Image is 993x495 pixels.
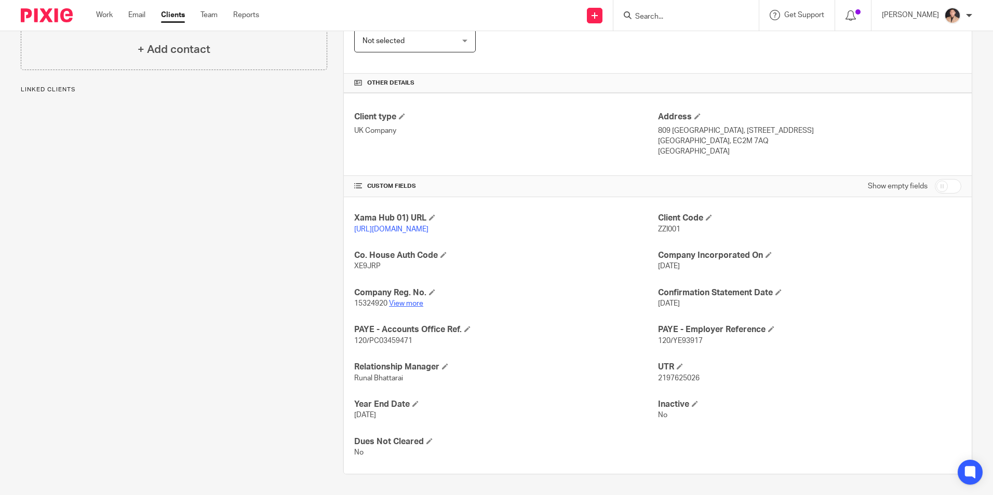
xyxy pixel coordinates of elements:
span: [DATE] [658,300,680,307]
span: Not selected [363,37,405,45]
img: Pixie [21,8,73,22]
p: [PERSON_NAME] [882,10,939,20]
h4: Inactive [658,399,961,410]
p: 809 [GEOGRAPHIC_DATA], [STREET_ADDRESS] [658,126,961,136]
span: Other details [367,79,414,87]
span: 120/PC03459471 [354,337,412,345]
h4: Dues Not Cleared [354,436,657,447]
span: Runal Bhattarai [354,375,403,382]
h4: PAYE - Employer Reference [658,324,961,335]
a: Work [96,10,113,20]
h4: CUSTOM FIELDS [354,182,657,190]
span: [DATE] [658,263,680,270]
h4: Xama Hub 01) URL [354,213,657,224]
span: [DATE] [354,411,376,419]
h4: Company Reg. No. [354,287,657,298]
p: [GEOGRAPHIC_DATA], EC2M 7AQ [658,136,961,146]
p: [GEOGRAPHIC_DATA] [658,146,961,157]
span: 2197625026 [658,375,700,382]
img: Nikhil%20(2).jpg [944,7,961,24]
span: Get Support [784,11,824,19]
label: Show empty fields [868,181,928,191]
span: XE9JRP [354,263,381,270]
h4: + Add contact [138,42,210,58]
span: No [354,449,364,456]
a: Reports [233,10,259,20]
h4: Client Code [658,213,961,224]
h4: Client type [354,112,657,122]
h4: Address [658,112,961,122]
span: No [658,411,667,419]
p: Linked clients [21,86,327,94]
span: ZZI001 [658,226,680,233]
a: Clients [161,10,185,20]
p: UK Company [354,126,657,136]
input: Search [634,12,728,22]
h4: Relationship Manager [354,362,657,373]
h4: Co. House Auth Code [354,250,657,261]
h4: Year End Date [354,399,657,410]
a: View more [389,300,423,307]
a: [URL][DOMAIN_NAME] [354,226,428,233]
span: 15324920 [354,300,387,307]
span: 120/YE93917 [658,337,703,345]
h4: Company Incorporated On [658,250,961,261]
h4: PAYE - Accounts Office Ref. [354,324,657,335]
h4: UTR [658,362,961,373]
a: Email [128,10,145,20]
a: Team [200,10,218,20]
h4: Confirmation Statement Date [658,287,961,298]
